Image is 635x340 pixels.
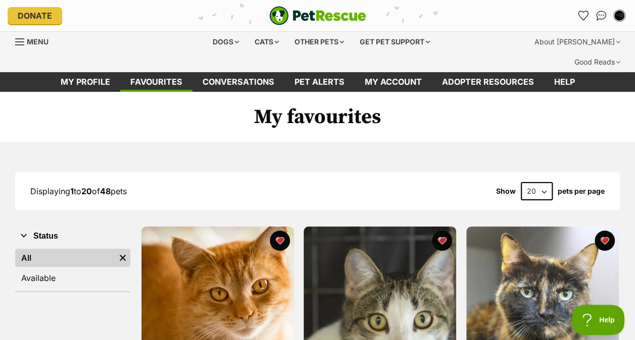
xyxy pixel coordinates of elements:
[51,72,120,92] a: My profile
[15,249,115,267] a: All
[81,186,92,196] strong: 20
[206,32,246,52] div: Dogs
[15,247,130,291] div: Status
[284,72,355,92] a: Pet alerts
[595,231,615,251] button: favourite
[192,72,284,92] a: conversations
[575,8,627,24] ul: Account quick links
[70,186,74,196] strong: 1
[269,6,366,25] a: PetRescue
[30,186,127,196] span: Displaying to of pets
[544,72,585,92] a: Help
[270,231,290,251] button: favourite
[575,8,591,24] a: Favourites
[496,187,516,195] span: Show
[596,11,607,21] img: chat-41dd97257d64d25036548639549fe6c8038ab92f7586957e7f3b1b290dea8141.svg
[567,52,627,72] div: Good Reads
[355,72,432,92] a: My account
[269,6,366,25] img: logo-e224e6f780fb5917bec1dbf3a21bbac754714ae5b6737aabdf751b685950b380.svg
[120,72,192,92] a: Favourites
[100,186,111,196] strong: 48
[15,269,130,287] a: Available
[572,305,625,335] iframe: Help Scout Beacon - Open
[8,7,62,24] a: Donate
[27,37,48,46] span: Menu
[614,11,624,21] img: Dakota Bailey profile pic
[432,231,453,251] button: favourite
[15,230,130,243] button: Status
[593,8,609,24] a: Conversations
[558,187,605,195] label: pets per page
[248,32,286,52] div: Cats
[353,32,437,52] div: Get pet support
[611,8,627,24] button: My account
[15,32,56,50] a: Menu
[287,32,351,52] div: Other pets
[432,72,544,92] a: Adopter resources
[115,249,130,267] a: Remove filter
[527,32,627,52] div: About [PERSON_NAME]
